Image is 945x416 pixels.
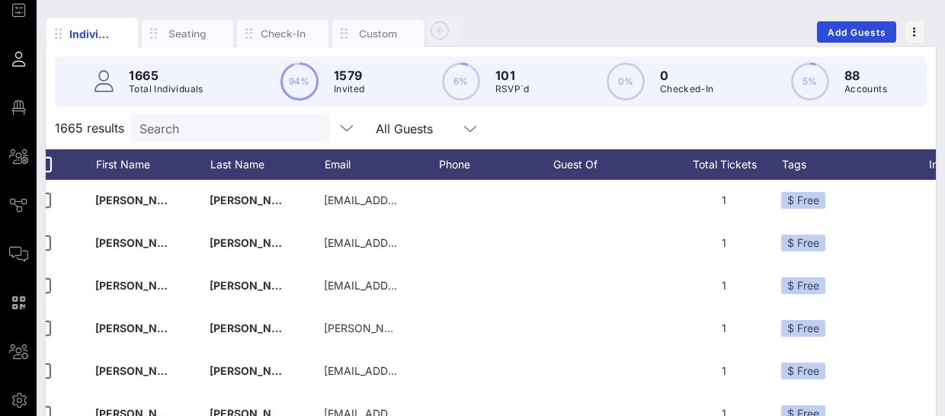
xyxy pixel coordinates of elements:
div: Email [325,149,439,180]
span: Add Guests [827,27,887,38]
span: [PERSON_NAME] [210,322,300,334]
p: 101 [495,66,530,85]
span: 1665 results [55,119,124,137]
span: [EMAIL_ADDRESS][DOMAIN_NAME] [324,236,508,249]
div: Custom [355,27,401,41]
div: 1 [667,222,781,264]
div: First Name [96,149,210,180]
span: [PERSON_NAME] [95,364,185,377]
p: 0 [660,66,714,85]
div: All Guests [376,122,433,136]
span: [PERSON_NAME] [210,279,300,292]
div: Total Tickets [668,149,782,180]
div: Last Name [210,149,325,180]
p: RSVP`d [495,82,530,97]
span: [PERSON_NAME] [95,279,185,292]
div: $ Free [781,192,825,209]
span: [PERSON_NAME] [210,236,300,249]
div: Seating [165,27,210,41]
span: [PERSON_NAME] [210,364,300,377]
div: Guest Of [553,149,668,180]
span: [EMAIL_ADDRESS][DOMAIN_NAME] [324,194,508,206]
span: [PERSON_NAME][DOMAIN_NAME][EMAIL_ADDRESS][DATE][DOMAIN_NAME] [324,322,719,334]
div: 1 [667,350,781,392]
span: [PERSON_NAME] [95,322,185,334]
p: Invited [334,82,365,97]
div: All Guests [367,113,489,143]
p: Total Individuals [129,82,203,97]
div: 1 [667,179,781,222]
div: Tags [782,149,911,180]
p: 88 [844,66,887,85]
div: Check-In [260,27,306,41]
span: [PERSON_NAME] [95,194,185,206]
div: Phone [439,149,553,180]
div: Individuals [69,26,115,42]
span: [PERSON_NAME] [95,236,185,249]
p: Accounts [844,82,887,97]
div: 1 [667,307,781,350]
p: Checked-In [660,82,714,97]
div: $ Free [781,277,825,294]
span: [EMAIL_ADDRESS][DOMAIN_NAME] [324,364,508,377]
div: $ Free [781,320,825,337]
button: Add Guests [817,21,896,43]
span: [EMAIL_ADDRESS][PERSON_NAME][DOMAIN_NAME] [324,279,595,292]
span: [PERSON_NAME] [210,194,300,206]
div: 1 [667,264,781,307]
div: $ Free [781,363,825,379]
p: 1579 [334,66,365,85]
p: 1665 [129,66,203,85]
div: $ Free [781,235,825,251]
